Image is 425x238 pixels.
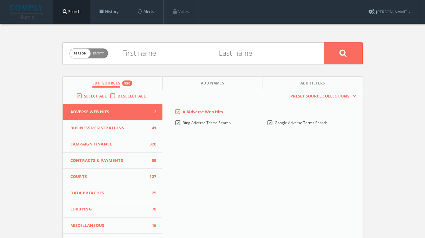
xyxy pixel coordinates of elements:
[70,141,147,147] span: Campaign Finance
[117,93,146,99] span: Deselect All
[263,77,363,90] button: Add Filters
[163,77,263,90] button: Add Names
[70,206,147,212] span: Lobbying
[63,77,163,90] button: Edit Sources850
[275,120,327,125] span: Google Adverse Terms Search
[63,169,163,185] button: Courts127
[300,80,325,88] span: Add Filters
[201,80,224,88] span: Add Names
[147,158,156,164] span: 59
[70,174,147,180] span: Courts
[147,223,156,229] span: 16
[63,201,163,218] button: Lobbying78
[287,93,356,99] button: Preset Source Collections
[63,185,163,201] button: Data Breaches25
[183,109,223,115] span: All Adverse Web Hits
[70,190,147,196] span: Data Breaches
[92,80,120,88] span: Edit Sources
[147,141,156,147] span: 320
[70,49,91,58] span: person
[147,109,156,115] span: 2
[287,93,352,99] span: Preset Source Collections
[147,206,156,212] span: 78
[63,120,163,136] button: Business Registrations41
[63,136,163,153] button: Campaign Finance320
[63,153,163,169] button: Contracts & Payments59
[63,104,163,120] button: Adverse Web Hits2
[10,5,44,19] img: illumis
[70,109,147,115] span: Adverse Web Hits
[122,80,132,86] div: 850
[70,125,147,131] span: Business Registrations
[70,223,147,229] span: Miscellaneous
[147,174,156,180] span: 127
[183,120,231,125] span: Bing Adverse Terms Search
[147,125,156,131] span: 41
[84,93,107,99] span: Select All
[63,218,163,234] button: Miscellaneous16
[93,51,104,56] span: Entity
[70,158,147,164] span: Contracts & Payments
[147,190,156,196] span: 25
